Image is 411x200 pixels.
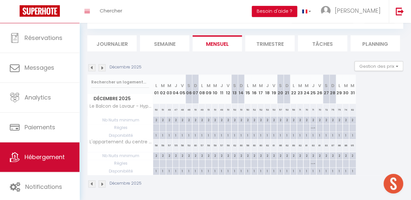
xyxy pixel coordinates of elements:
[290,75,297,104] th: 22
[218,75,225,104] th: 11
[271,75,277,104] th: 19
[238,104,245,116] div: 51
[166,139,173,152] div: 57
[153,117,159,123] div: 2
[238,117,244,123] div: 2
[87,35,137,51] li: Journalier
[245,168,251,174] div: 1
[186,139,192,152] div: 53
[231,152,238,158] div: 2
[336,117,342,123] div: 2
[354,61,403,71] button: Gestion des prix
[264,168,270,174] div: 1
[218,104,225,116] div: 49
[192,117,198,123] div: 2
[153,104,160,116] div: 50
[284,75,290,104] th: 21
[231,75,238,104] th: 13
[325,82,328,89] abbr: S
[330,75,336,104] th: 28
[186,75,192,104] th: 06
[212,117,218,123] div: 2
[266,82,269,89] abbr: J
[297,139,303,152] div: 82
[264,139,271,152] div: 62
[245,152,251,158] div: 2
[317,139,323,152] div: 81
[25,183,62,191] span: Notifications
[349,168,356,174] div: 1
[293,82,295,89] abbr: L
[343,117,349,123] div: 2
[245,35,295,51] li: Trimestre
[205,139,212,152] div: 59
[351,82,354,89] abbr: M
[160,139,166,152] div: 59
[160,117,166,123] div: 2
[207,82,211,89] abbr: M
[160,168,166,174] div: 1
[212,139,218,152] div: 59
[231,139,238,152] div: 62
[284,132,290,138] div: 1
[166,104,173,116] div: 49
[88,94,153,103] span: Décembre 2025
[186,168,192,174] div: 1
[321,6,331,16] img: ...
[193,35,242,51] li: Mensuel
[25,64,54,72] span: Messages
[290,168,297,174] div: 1
[153,152,159,158] div: 2
[336,132,342,138] div: 1
[290,132,297,138] div: 1
[297,104,303,116] div: 71
[153,75,160,104] th: 01
[330,168,336,174] div: 1
[284,117,290,123] div: 2
[258,75,264,104] th: 17
[231,168,238,174] div: 1
[323,117,329,123] div: 2
[312,82,315,89] abbr: J
[252,82,256,89] abbr: M
[166,132,172,138] div: 1
[88,132,153,139] span: Disponibilité
[179,152,185,158] div: 2
[179,75,186,104] th: 05
[323,139,330,152] div: 83
[88,160,153,167] span: Règles
[205,117,212,123] div: 2
[349,139,356,152] div: 95
[251,117,257,123] div: 2
[225,168,231,174] div: 1
[245,132,251,138] div: 1
[251,132,257,138] div: 1
[303,168,310,174] div: 1
[225,139,231,152] div: 59
[290,152,297,158] div: 2
[279,82,282,89] abbr: S
[233,82,236,89] abbr: S
[227,82,230,89] abbr: V
[245,117,251,123] div: 2
[258,139,264,152] div: 60
[231,117,238,123] div: 2
[199,139,205,152] div: 57
[277,168,283,174] div: 1
[166,152,172,158] div: 2
[231,104,238,116] div: 53
[181,82,184,89] abbr: V
[89,139,154,144] span: L'appartement du centre - Hypercentre - [GEOGRAPHIC_DATA]
[160,132,166,138] div: 1
[91,76,149,88] input: Rechercher un logement...
[140,35,189,51] li: Semaine
[272,82,275,89] abbr: V
[173,132,179,138] div: 1
[344,82,348,89] abbr: M
[310,152,316,158] div: 2
[245,104,251,116] div: 50
[303,117,310,123] div: 2
[179,117,185,123] div: 2
[277,132,283,138] div: 1
[173,152,179,158] div: 2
